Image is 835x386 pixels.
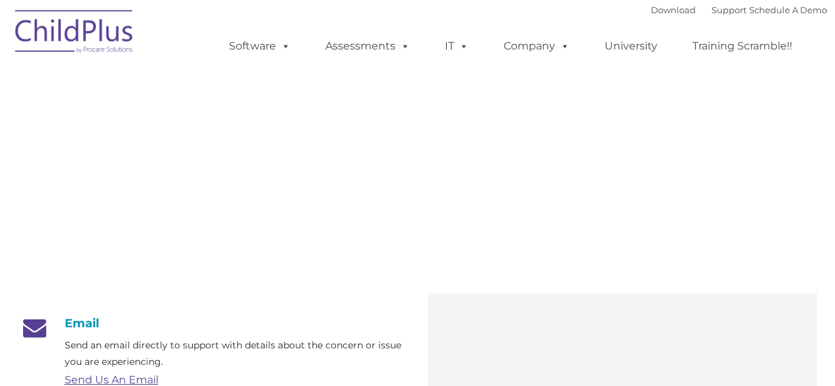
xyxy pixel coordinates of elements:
a: Assessments [312,33,423,59]
a: Training Scramble!! [679,33,805,59]
font: | [651,5,827,15]
img: ChildPlus by Procare Solutions [9,1,141,67]
a: Company [490,33,583,59]
a: Support [712,5,747,15]
a: Software [216,33,304,59]
h4: Email [18,316,408,331]
a: Schedule A Demo [749,5,827,15]
a: Download [651,5,696,15]
a: Send Us An Email [65,373,158,386]
a: University [591,33,671,59]
p: Send an email directly to support with details about the concern or issue you are experiencing. [65,337,408,370]
a: IT [432,33,482,59]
